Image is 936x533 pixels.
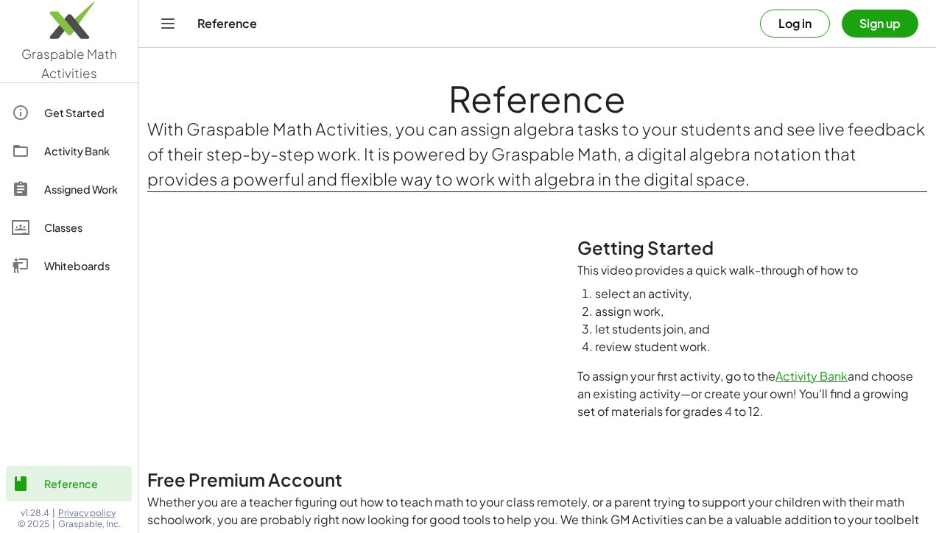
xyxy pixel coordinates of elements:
[6,95,132,130] a: Get Started
[21,507,49,519] span: v1.28.4
[577,236,927,259] h2: Getting Started
[595,303,927,320] li: assign work,
[44,180,126,198] div: Assigned Work
[44,475,126,493] div: Reference
[147,80,927,117] h1: Reference
[44,104,126,121] div: Get Started
[52,518,55,530] span: |
[775,368,848,384] a: Activity Bank
[58,507,121,519] a: Privacy policy
[595,338,927,356] li: review student work.
[52,507,55,519] span: |
[58,518,121,530] span: Graspable, Inc.
[760,10,830,38] button: Log in
[595,285,927,303] li: select an activity,
[6,210,132,245] a: Classes
[147,117,927,191] p: With Graspable Math Activities, you can assign algebra tasks to your students and see live feedba...
[6,133,132,169] a: Activity Bank
[577,261,927,279] p: This video provides a quick walk-through of how to
[44,257,126,275] div: Whiteboards
[577,367,927,420] p: To assign your first activity, go to the and choose an existing activity—or create your own! You'...
[842,10,918,38] button: Sign up
[21,46,117,81] span: Graspable Math Activities
[18,518,49,530] span: © 2025
[156,12,180,35] button: Toggle navigation
[147,468,927,491] h2: Free Premium Account
[44,142,126,160] div: Activity Bank
[6,466,132,501] a: Reference
[44,219,126,236] div: Classes
[6,248,132,283] a: Whiteboards
[6,172,132,207] a: Assigned Work
[595,320,927,338] li: let students join, and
